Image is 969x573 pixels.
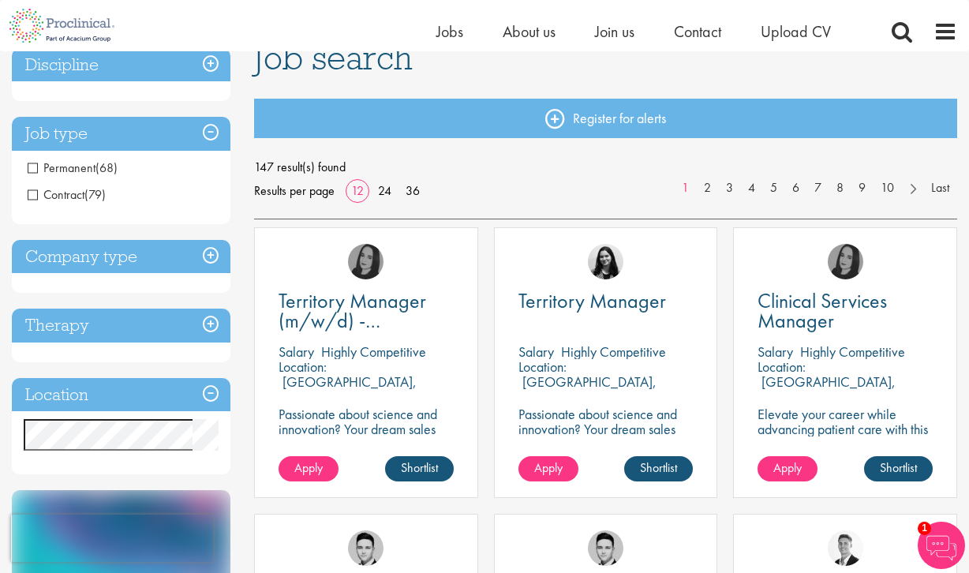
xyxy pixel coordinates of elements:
[279,358,327,376] span: Location:
[851,179,874,197] a: 9
[588,530,623,566] img: Connor Lynes
[761,21,831,42] a: Upload CV
[784,179,807,197] a: 6
[674,21,721,42] a: Contact
[254,179,335,203] span: Results per page
[696,179,719,197] a: 2
[595,21,634,42] a: Join us
[400,182,425,199] a: 36
[828,530,863,566] img: George Watson
[294,459,323,476] span: Apply
[279,291,454,331] a: Territory Manager (m/w/d) - [GEOGRAPHIC_DATA]
[12,378,230,412] h3: Location
[674,179,697,197] a: 1
[518,291,694,311] a: Territory Manager
[718,179,741,197] a: 3
[828,244,863,279] img: Anna Klemencic
[11,515,213,562] iframe: reCAPTCHA
[923,179,957,197] a: Last
[518,287,666,314] span: Territory Manager
[829,179,851,197] a: 8
[279,343,314,361] span: Salary
[348,244,383,279] img: Anna Klemencic
[918,522,965,569] img: Chatbot
[800,343,905,361] p: Highly Competitive
[762,179,785,197] a: 5
[518,456,578,481] a: Apply
[279,456,339,481] a: Apply
[518,373,657,406] p: [GEOGRAPHIC_DATA], [GEOGRAPHIC_DATA]
[806,179,829,197] a: 7
[758,406,933,481] p: Elevate your career while advancing patient care with this Clinical Services Manager position wit...
[740,179,763,197] a: 4
[758,291,933,331] a: Clinical Services Manager
[758,343,793,361] span: Salary
[372,182,397,199] a: 24
[864,456,933,481] a: Shortlist
[503,21,556,42] a: About us
[12,309,230,343] h3: Therapy
[28,159,95,176] span: Permanent
[12,117,230,151] h3: Job type
[518,343,554,361] span: Salary
[254,155,957,179] span: 147 result(s) found
[348,530,383,566] img: Connor Lynes
[758,456,817,481] a: Apply
[84,186,106,203] span: (79)
[918,522,931,535] span: 1
[279,287,469,354] span: Territory Manager (m/w/d) - [GEOGRAPHIC_DATA]
[385,456,454,481] a: Shortlist
[518,358,567,376] span: Location:
[436,21,463,42] a: Jobs
[254,99,957,138] a: Register for alerts
[624,456,693,481] a: Shortlist
[254,36,413,79] span: Job search
[758,287,887,334] span: Clinical Services Manager
[773,459,802,476] span: Apply
[12,240,230,274] h3: Company type
[28,186,106,203] span: Contract
[534,459,563,476] span: Apply
[758,373,896,406] p: [GEOGRAPHIC_DATA], [GEOGRAPHIC_DATA]
[28,186,84,203] span: Contract
[28,159,118,176] span: Permanent
[279,373,417,406] p: [GEOGRAPHIC_DATA], [GEOGRAPHIC_DATA]
[758,358,806,376] span: Location:
[873,179,902,197] a: 10
[279,406,454,466] p: Passionate about science and innovation? Your dream sales job as Territory Manager awaits!
[12,48,230,82] h3: Discipline
[588,244,623,279] img: Indre Stankeviciute
[518,406,694,466] p: Passionate about science and innovation? Your dream sales job as Territory Manager awaits!
[561,343,666,361] p: Highly Competitive
[95,159,118,176] span: (68)
[321,343,426,361] p: Highly Competitive
[346,182,369,199] a: 12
